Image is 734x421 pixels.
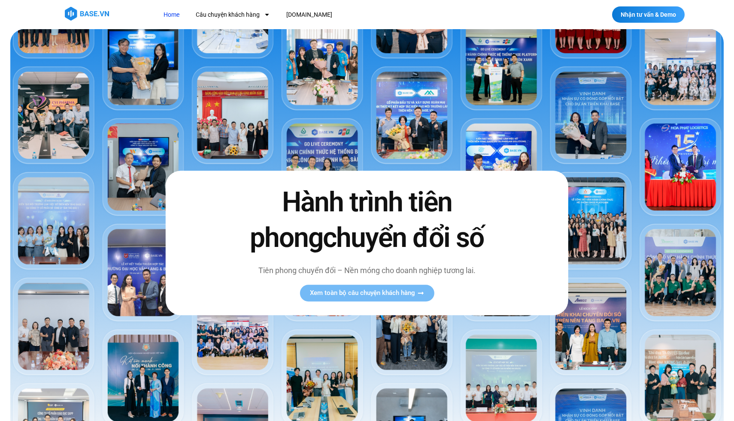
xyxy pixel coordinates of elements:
[310,290,415,296] span: Xem toàn bộ câu chuyện khách hàng
[232,265,502,276] p: Tiên phong chuyển đổi – Nền móng cho doanh nghiệp tương lai.
[280,7,339,23] a: [DOMAIN_NAME]
[157,7,186,23] a: Home
[621,12,676,18] span: Nhận tư vấn & Demo
[157,7,490,23] nav: Menu
[300,285,434,301] a: Xem toàn bộ câu chuyện khách hàng
[189,7,276,23] a: Câu chuyện khách hàng
[323,222,484,254] span: chuyển đổi số
[612,6,685,23] a: Nhận tư vấn & Demo
[232,184,502,256] h2: Hành trình tiên phong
